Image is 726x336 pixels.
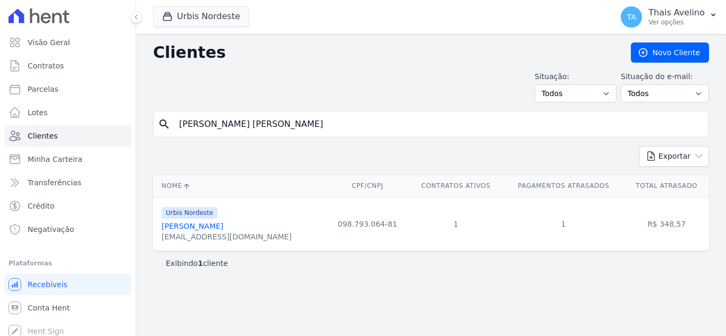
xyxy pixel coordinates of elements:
td: 1 [503,197,624,251]
button: TA Thais Avelino Ver opções [612,2,726,32]
span: Contratos [28,61,64,71]
th: Nome [153,175,326,197]
button: Urbis Nordeste [153,6,249,27]
td: 098.793.064-81 [326,197,409,251]
th: CPF/CNPJ [326,175,409,197]
th: Pagamentos Atrasados [503,175,624,197]
td: 1 [409,197,503,251]
span: Conta Hent [28,303,70,313]
span: Lotes [28,107,48,118]
h2: Clientes [153,43,614,62]
th: Contratos Ativos [409,175,503,197]
span: Negativação [28,224,74,235]
a: Negativação [4,219,131,240]
a: Parcelas [4,79,131,100]
span: Minha Carteira [28,154,82,165]
span: Urbis Nordeste [162,207,217,219]
p: Thais Avelino [648,7,705,18]
a: Clientes [4,125,131,147]
span: TA [627,13,636,21]
th: Total Atrasado [624,175,709,197]
input: Buscar por nome, CPF ou e-mail [173,114,704,135]
a: Crédito [4,195,131,217]
button: Exportar [639,146,709,167]
a: Lotes [4,102,131,123]
p: Ver opções [648,18,705,27]
p: Exibindo cliente [166,258,228,269]
label: Situação: [535,71,617,82]
a: Conta Hent [4,297,131,318]
span: Parcelas [28,84,58,94]
div: Plataformas [9,257,127,270]
span: Transferências [28,177,81,188]
td: R$ 348,57 [624,197,709,251]
span: Clientes [28,131,57,141]
i: search [158,118,171,131]
span: Recebíveis [28,279,67,290]
a: Novo Cliente [631,42,709,63]
span: Crédito [28,201,55,211]
b: 1 [198,259,203,268]
label: Situação do e-mail: [621,71,709,82]
a: Minha Carteira [4,149,131,170]
span: Visão Geral [28,37,70,48]
a: Transferências [4,172,131,193]
a: Contratos [4,55,131,76]
a: [PERSON_NAME] [162,222,223,230]
a: Visão Geral [4,32,131,53]
div: [EMAIL_ADDRESS][DOMAIN_NAME] [162,231,292,242]
a: Recebíveis [4,274,131,295]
